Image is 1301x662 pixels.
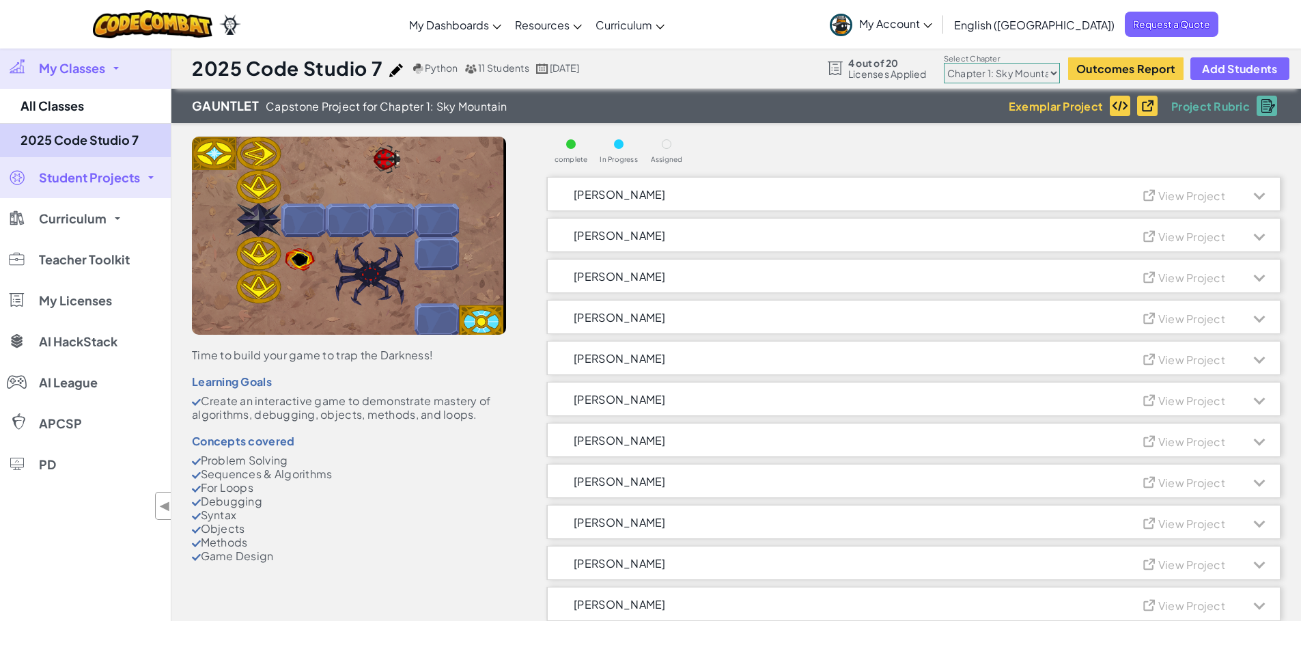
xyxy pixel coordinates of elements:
[192,399,201,406] img: CheckMark.svg
[1158,394,1225,408] span: View Project
[425,61,458,74] span: Python
[1141,269,1162,284] img: IconViewProject_Gray.svg
[39,253,130,266] span: Teacher Toolkit
[192,540,201,547] img: CheckMark.svg
[1141,187,1162,202] img: IconViewProject_Gray.svg
[574,475,666,487] span: [PERSON_NAME]
[192,522,506,536] li: Objects
[464,64,477,74] img: MultipleUsers.png
[1158,475,1225,490] span: View Project
[93,10,212,38] img: CodeCombat logo
[192,508,506,522] li: Syntax
[555,156,588,163] span: complete
[159,496,171,516] span: ◀
[266,100,507,112] span: Capstone Project for Chapter 1: Sky Mountain
[1125,12,1218,37] a: Request a Quote
[1158,435,1225,449] span: View Project
[192,435,506,447] div: Concepts covered
[848,57,927,68] span: 4 out of 20
[1141,310,1162,325] img: IconViewProject_Gray.svg
[39,335,117,348] span: AI HackStack
[1141,228,1162,243] img: IconViewProject_Gray.svg
[39,171,140,184] span: Student Projects
[600,156,638,163] span: In Progress
[192,394,506,422] li: Create an interactive game to demonstrate mastery of algorithms, debugging, objects, methods, and...
[192,472,201,479] img: CheckMark.svg
[574,394,666,405] span: [PERSON_NAME]
[192,454,506,467] li: Problem Solving
[596,18,652,32] span: Curriculum
[954,18,1115,32] span: English ([GEOGRAPHIC_DATA])
[478,61,529,74] span: 11 Students
[192,549,506,563] li: Game Design
[402,6,508,43] a: My Dashboards
[39,294,112,307] span: My Licenses
[830,14,852,36] img: avatar
[219,14,241,35] img: Ozaria
[574,516,666,528] span: [PERSON_NAME]
[508,6,589,43] a: Resources
[1202,63,1277,74] span: Add Students
[192,96,259,116] span: Gauntlet
[192,536,506,549] li: Methods
[192,486,201,493] img: CheckMark.svg
[413,64,423,74] img: python.png
[1261,99,1275,113] img: IconRubric.svg
[1171,100,1250,112] span: Project Rubric
[1190,57,1289,80] button: Add Students
[192,554,201,561] img: CheckMark.svg
[1141,597,1162,611] img: IconViewProject_Gray.svg
[1141,515,1162,529] img: IconViewProject_Gray.svg
[1141,392,1162,406] img: IconViewProject_Gray.svg
[409,18,489,32] span: My Dashboards
[1158,271,1225,285] span: View Project
[389,64,403,77] img: iconPencil.svg
[1009,100,1103,112] span: Exemplar Project
[1112,100,1128,111] img: IconExemplarCode.svg
[1158,598,1225,613] span: View Project
[192,499,201,506] img: CheckMark.svg
[947,6,1121,43] a: English ([GEOGRAPHIC_DATA])
[39,62,105,74] span: My Classes
[550,61,579,74] span: [DATE]
[1158,516,1225,531] span: View Project
[1158,230,1225,244] span: View Project
[574,435,666,446] span: [PERSON_NAME]
[1068,57,1184,80] button: Outcomes Report
[1158,353,1225,367] span: View Project
[192,527,201,534] img: CheckMark.svg
[192,481,506,495] li: For Loops
[574,189,666,200] span: [PERSON_NAME]
[944,53,1060,64] label: Select Chapter
[651,156,683,163] span: Assigned
[1141,433,1162,447] img: IconViewProject_Gray.svg
[39,376,98,389] span: AI League
[1158,189,1225,203] span: View Project
[192,495,506,508] li: Debugging
[1140,98,1161,112] img: IconViewProject_Black.svg
[574,312,666,323] span: [PERSON_NAME]
[848,68,927,79] span: Licenses Applied
[515,18,570,32] span: Resources
[192,376,506,387] div: Learning Goals
[1141,556,1162,570] img: IconViewProject_Gray.svg
[574,353,666,364] span: [PERSON_NAME]
[574,230,666,241] span: [PERSON_NAME]
[192,467,506,481] li: Sequences & Algorithms
[574,598,666,610] span: [PERSON_NAME]
[1158,557,1225,572] span: View Project
[1141,351,1162,366] img: IconViewProject_Gray.svg
[1141,474,1162,488] img: IconViewProject_Gray.svg
[192,55,382,81] h1: 2025 Code Studio 7
[859,16,932,31] span: My Account
[192,348,506,362] div: Time to build your game to trap the Darkness!
[574,271,666,282] span: [PERSON_NAME]
[39,212,107,225] span: Curriculum
[823,3,939,46] a: My Account
[192,513,201,520] img: CheckMark.svg
[589,6,671,43] a: Curriculum
[536,64,548,74] img: calendar.svg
